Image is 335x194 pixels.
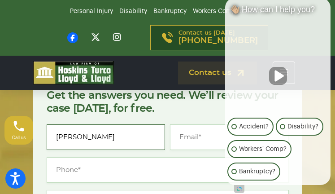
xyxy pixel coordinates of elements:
a: Contact us [DATE][PHONE_NUMBER] [150,25,268,50]
img: logo [33,61,114,84]
a: Bankruptcy [153,8,187,14]
a: Personal Injury [70,8,113,14]
input: Email* [170,124,289,150]
button: Unmute video [269,67,287,85]
span: Call us [12,135,26,140]
span: [PHONE_NUMBER] [178,36,258,45]
a: Disability [119,8,147,14]
input: Phone* [47,157,289,183]
p: Workers' Comp? [239,144,287,154]
a: Open intaker chat [234,185,244,193]
a: Contact us [178,62,257,84]
div: 👋🏼 How can I help you? [225,4,331,19]
p: Accident? [239,121,269,132]
input: Full Name [47,124,165,150]
a: Workers Compensation [193,8,261,14]
p: Contact us [DATE] [178,30,258,45]
p: Bankruptcy? [239,166,275,177]
p: Get the answers you need. We’ll review your case [DATE], for free. [47,89,289,115]
p: Disability? [287,121,318,132]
